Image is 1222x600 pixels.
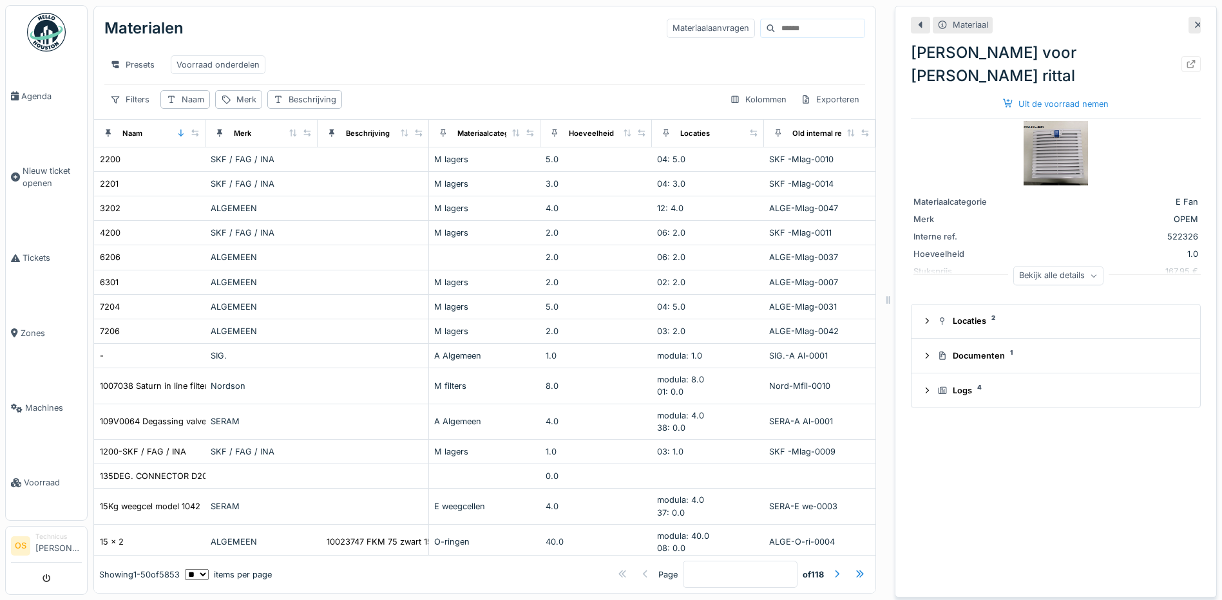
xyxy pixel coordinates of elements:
span: modula: 1.0 [657,351,702,361]
span: Voorraad [24,476,82,489]
div: SERAM [211,415,312,427]
div: 1200-SKF / FAG / INA [100,445,186,458]
div: OPEM [1015,213,1198,225]
div: 2.0 [546,251,647,263]
div: SKF -Mlag-0009 [769,445,870,458]
a: Machines [6,371,87,445]
div: SERA-E we-0003 [769,500,870,512]
span: 12: 4.0 [657,203,683,213]
div: E Fan [1015,196,1198,208]
div: M lagers [434,276,535,288]
div: E weegcellen [434,500,535,512]
div: 15Kg weegcel model 1042 [100,500,200,512]
span: 04: 5.0 [657,155,685,164]
span: Nieuw ticket openen [23,165,82,189]
span: Machines [25,402,82,414]
span: 04: 3.0 [657,179,685,189]
div: Nordson [211,380,312,392]
div: 0.0 [546,470,647,482]
div: 135DEG. CONNECTOR D20 [100,470,207,482]
div: 3.0 [546,178,647,190]
div: ALGEMEEN [211,301,312,313]
div: 6301 [100,276,119,288]
a: Nieuw ticket openen [6,133,87,221]
div: A Algemeen [434,415,535,427]
div: 1007038 Saturn in line filters value pack [100,380,256,392]
div: [PERSON_NAME] voor [PERSON_NAME] rittal [911,41,1201,88]
div: Beschrijving [346,128,390,139]
div: O-ringen [434,536,535,548]
div: 2201 [100,178,119,190]
div: M lagers [434,153,535,165]
div: 6206 [100,251,120,263]
div: 3202 [100,202,120,214]
div: Filters [104,90,155,109]
div: 4.0 [546,415,647,427]
div: Kolommen [724,90,792,109]
div: 1.0 [546,350,647,362]
div: SERAM [211,500,312,512]
div: 4200 [100,227,120,239]
div: 8.0 [546,380,647,392]
div: A Algemeen [434,350,535,362]
div: Locaties [680,128,710,139]
span: 04: 5.0 [657,302,685,312]
div: Old internal reference [792,128,870,139]
span: 03: 2.0 [657,326,685,336]
div: SIG. [211,350,312,362]
div: 1.0 [546,445,647,458]
span: modula: 40.0 [657,531,709,541]
div: ALGE-Mlag-0042 [769,325,870,337]
div: Materialen [104,12,184,45]
div: M lagers [434,178,535,190]
a: Agenda [6,59,87,133]
div: 1.0 [1015,248,1198,260]
div: Materiaal [953,19,988,31]
div: 522326 [1015,230,1198,243]
a: Voorraad [6,445,87,520]
span: 06: 2.0 [657,228,685,238]
span: 08: 0.0 [657,543,685,553]
div: SERA-A Al-0001 [769,415,870,427]
span: Zones [21,327,82,339]
div: SKF -Mlag-0010 [769,153,870,165]
div: Materiaalcategorie [913,196,1010,208]
div: M lagers [434,301,535,313]
span: modula: 4.0 [657,411,704,420]
div: ALGE-Mlag-0037 [769,251,870,263]
span: 06: 2.0 [657,252,685,262]
div: M filters [434,380,535,392]
li: [PERSON_NAME] [35,532,82,559]
a: OS Technicus[PERSON_NAME] [11,532,82,563]
div: Bekijk alle details [1013,267,1103,285]
div: Merk [234,128,251,139]
summary: Documenten1 [917,344,1195,368]
summary: Logs4 [917,379,1195,402]
div: ALGE-Mlag-0047 [769,202,870,214]
div: M lagers [434,325,535,337]
span: 38: 0.0 [657,423,685,433]
div: Presets [104,55,160,74]
span: Tickets [23,252,82,264]
strong: of 118 [803,568,824,581]
div: ALGEMEEN [211,276,312,288]
div: Voorraad onderdelen [177,59,260,71]
div: items per page [185,568,272,581]
div: Page [658,568,678,581]
div: ALGEMEEN [211,325,312,337]
div: ALGE-O-ri-0004 [769,536,870,548]
div: 40.0 [546,536,647,548]
div: 4.0 [546,500,647,512]
div: 15 x 2 [100,536,124,548]
a: Zones [6,295,87,370]
div: M lagers [434,202,535,214]
div: ALGE-Mlag-0031 [769,301,870,313]
div: SIG.-A Al-0001 [769,350,870,362]
div: Merk [913,213,1010,225]
div: Materiaalaanvragen [667,19,755,37]
div: ALGEMEEN [211,251,312,263]
span: Agenda [21,90,82,102]
div: Documenten [937,350,1185,362]
img: Koelingfan voor kast rittal [1024,121,1088,185]
div: Technicus [35,532,82,541]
